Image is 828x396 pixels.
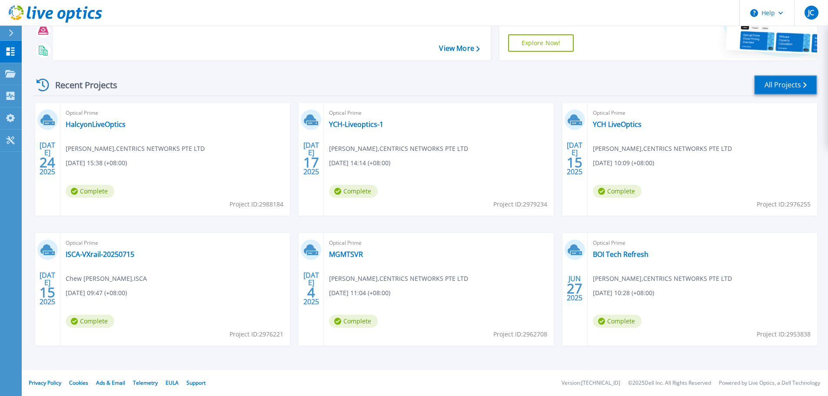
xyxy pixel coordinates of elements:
[508,34,574,52] a: Explore Now!
[69,379,88,386] a: Cookies
[66,108,285,118] span: Optical Prime
[719,380,820,386] li: Powered by Live Optics, a Dell Technology
[29,379,61,386] a: Privacy Policy
[593,120,642,129] a: YCH LiveOptics
[329,250,363,259] a: MGMTSVR
[186,379,206,386] a: Support
[40,159,55,166] span: 24
[593,108,812,118] span: Optical Prime
[593,185,642,198] span: Complete
[303,273,319,304] div: [DATE] 2025
[39,273,56,304] div: [DATE] 2025
[493,329,547,339] span: Project ID: 2962708
[303,159,319,166] span: 17
[628,380,711,386] li: © 2025 Dell Inc. All Rights Reserved
[593,288,654,298] span: [DATE] 10:28 (+08:00)
[329,120,383,129] a: YCH-Liveoptics-1
[808,9,814,16] span: JC
[66,120,126,129] a: HalcyonLiveOptics
[757,200,811,209] span: Project ID: 2976255
[757,329,811,339] span: Project ID: 2953838
[329,185,378,198] span: Complete
[329,144,468,153] span: [PERSON_NAME] , CENTRICS NETWORKS PTE LTD
[493,200,547,209] span: Project ID: 2979234
[562,380,620,386] li: Version: [TECHNICAL_ID]
[566,143,583,174] div: [DATE] 2025
[229,200,283,209] span: Project ID: 2988184
[229,329,283,339] span: Project ID: 2976221
[593,144,732,153] span: [PERSON_NAME] , CENTRICS NETWORKS PTE LTD
[307,289,315,296] span: 4
[66,288,127,298] span: [DATE] 09:47 (+08:00)
[439,44,479,53] a: View More
[329,274,468,283] span: [PERSON_NAME] , CENTRICS NETWORKS PTE LTD
[329,288,390,298] span: [DATE] 11:04 (+08:00)
[754,75,817,95] a: All Projects
[329,315,378,328] span: Complete
[66,144,205,153] span: [PERSON_NAME] , CENTRICS NETWORKS PTE LTD
[329,238,548,248] span: Optical Prime
[96,379,125,386] a: Ads & Email
[66,274,147,283] span: Chew [PERSON_NAME] , ISCA
[166,379,179,386] a: EULA
[66,185,114,198] span: Complete
[329,108,548,118] span: Optical Prime
[133,379,158,386] a: Telemetry
[593,250,648,259] a: BOI Tech Refresh
[66,158,127,168] span: [DATE] 15:38 (+08:00)
[66,250,134,259] a: ISCA-VXrail-20250715
[567,285,582,292] span: 27
[566,273,583,304] div: JUN 2025
[593,315,642,328] span: Complete
[303,143,319,174] div: [DATE] 2025
[66,315,114,328] span: Complete
[593,158,654,168] span: [DATE] 10:09 (+08:00)
[593,274,732,283] span: [PERSON_NAME] , CENTRICS NETWORKS PTE LTD
[593,238,812,248] span: Optical Prime
[39,143,56,174] div: [DATE] 2025
[33,74,129,96] div: Recent Projects
[66,238,285,248] span: Optical Prime
[329,158,390,168] span: [DATE] 14:14 (+08:00)
[567,159,582,166] span: 15
[40,289,55,296] span: 15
